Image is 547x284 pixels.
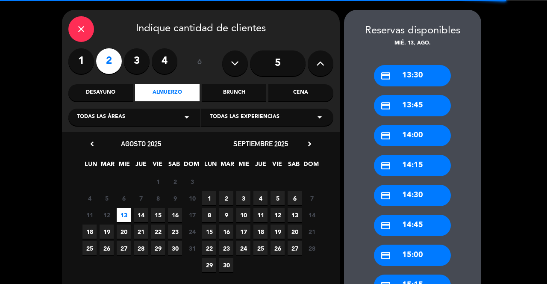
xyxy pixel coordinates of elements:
div: 14:00 [374,125,451,146]
span: LUN [203,159,218,173]
div: 15:00 [374,245,451,266]
span: DOM [184,159,198,173]
span: 2 [219,191,233,205]
i: credit_card [380,101,391,111]
i: credit_card [380,160,391,171]
span: 26 [100,241,114,255]
span: 10 [236,208,250,222]
span: SAB [167,159,181,173]
span: 30 [168,241,182,255]
span: 27 [117,241,131,255]
span: 9 [219,208,233,222]
span: 1 [202,191,216,205]
span: 28 [305,241,319,255]
span: 15 [151,208,165,222]
span: 24 [236,241,250,255]
div: Desayuno [68,84,133,101]
i: arrow_drop_down [182,112,192,122]
span: SAB [287,159,301,173]
span: 5 [271,191,285,205]
label: 4 [152,48,177,74]
i: credit_card [380,130,391,141]
span: 1 [151,175,165,189]
span: 17 [185,208,199,222]
span: 23 [168,225,182,239]
div: Reservas disponibles [344,23,481,39]
span: 20 [288,225,302,239]
span: 7 [305,191,319,205]
span: 12 [271,208,285,222]
span: 16 [219,225,233,239]
i: credit_card [380,220,391,231]
span: 20 [117,225,131,239]
span: LUN [84,159,98,173]
div: Brunch [202,84,266,101]
span: MAR [220,159,234,173]
div: Almuerzo [135,84,200,101]
i: credit_card [380,190,391,201]
span: 18 [253,225,268,239]
span: 13 [288,208,302,222]
span: 10 [185,191,199,205]
div: 13:30 [374,65,451,86]
span: MIE [117,159,131,173]
span: 31 [185,241,199,255]
span: agosto 2025 [121,139,161,148]
span: 28 [134,241,148,255]
span: 8 [151,191,165,205]
div: Indique cantidad de clientes [68,16,333,42]
span: 11 [82,208,97,222]
span: DOM [303,159,318,173]
span: 27 [288,241,302,255]
span: VIE [270,159,284,173]
span: 26 [271,241,285,255]
span: 22 [202,241,216,255]
span: 3 [185,175,199,189]
div: 14:45 [374,215,451,236]
span: MIE [237,159,251,173]
span: 12 [100,208,114,222]
div: ó [186,48,214,78]
span: 19 [271,225,285,239]
span: 5 [100,191,114,205]
span: 18 [82,225,97,239]
span: MAR [100,159,115,173]
i: chevron_left [88,139,97,148]
span: 11 [253,208,268,222]
span: 3 [236,191,250,205]
span: septiembre 2025 [233,139,288,148]
span: 4 [253,191,268,205]
span: 13 [117,208,131,222]
i: chevron_right [305,139,314,148]
i: close [76,24,86,34]
span: 19 [100,225,114,239]
div: mié. 13, ago. [344,39,481,48]
span: 14 [134,208,148,222]
span: 24 [185,225,199,239]
span: 29 [151,241,165,255]
div: 14:15 [374,155,451,176]
label: 1 [68,48,94,74]
span: 22 [151,225,165,239]
label: 2 [96,48,122,74]
span: 29 [202,258,216,272]
div: 14:30 [374,185,451,206]
i: credit_card [380,250,391,261]
span: 25 [82,241,97,255]
span: 16 [168,208,182,222]
span: JUE [134,159,148,173]
span: 9 [168,191,182,205]
span: 8 [202,208,216,222]
i: credit_card [380,71,391,81]
span: VIE [150,159,165,173]
span: 15 [202,225,216,239]
span: 23 [219,241,233,255]
span: 21 [305,225,319,239]
span: 14 [305,208,319,222]
label: 3 [124,48,150,74]
span: 4 [82,191,97,205]
span: 21 [134,225,148,239]
span: 6 [117,191,131,205]
span: 6 [288,191,302,205]
span: 25 [253,241,268,255]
